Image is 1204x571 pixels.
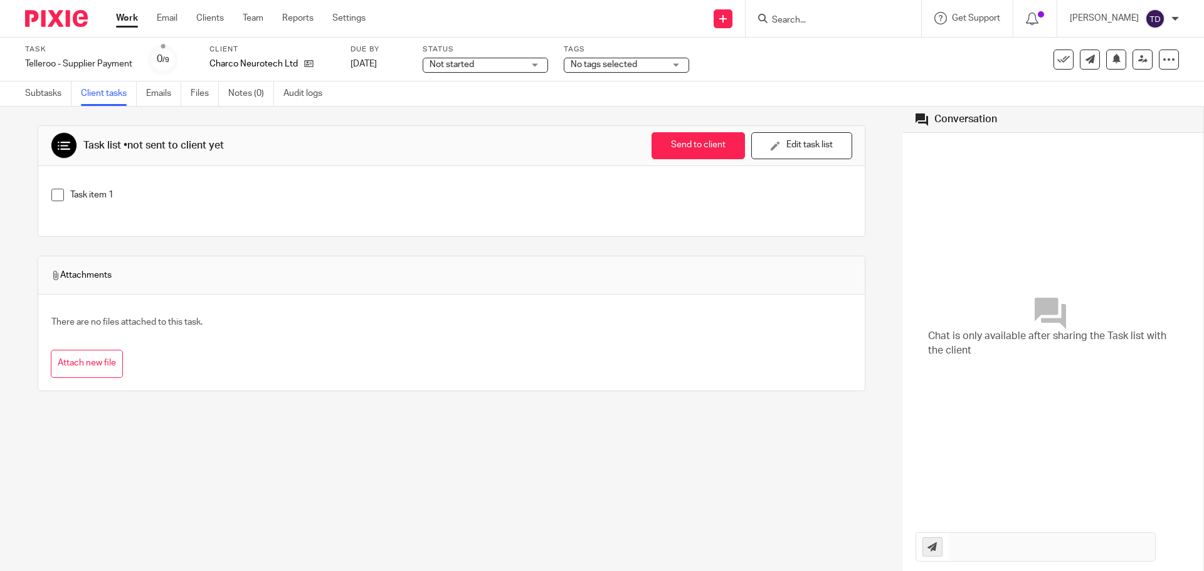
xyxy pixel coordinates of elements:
[51,318,203,327] span: There are no files attached to this task.
[83,139,224,152] div: Task list •
[283,81,332,106] a: Audit logs
[423,45,548,55] label: Status
[243,12,263,24] a: Team
[81,81,137,106] a: Client tasks
[351,45,407,55] label: Due by
[25,81,71,106] a: Subtasks
[1145,9,1165,29] img: svg%3E
[928,329,1178,359] span: Chat is only available after sharing the Task list with the client
[934,113,997,126] div: Conversation
[652,132,745,159] button: Send to client
[51,350,123,378] button: Attach new file
[191,81,219,106] a: Files
[771,15,884,26] input: Search
[304,59,314,68] i: Open client page
[228,81,274,106] a: Notes (0)
[1080,50,1100,70] a: Send new email to Charco Neurotech Ltd
[351,60,377,68] span: [DATE]
[196,12,224,24] a: Clients
[157,52,169,66] div: 0
[209,45,335,55] label: Client
[564,45,689,55] label: Tags
[1106,50,1126,70] button: Snooze task
[146,81,181,106] a: Emails
[332,12,366,24] a: Settings
[1070,12,1139,24] p: [PERSON_NAME]
[25,58,132,70] div: Telleroo - Supplier Payment
[571,60,637,69] span: No tags selected
[751,132,852,159] button: Edit task list
[25,10,88,27] img: Pixie
[70,189,852,201] p: Task item 1
[157,12,177,24] a: Email
[209,58,298,70] p: Charco Neurotech Ltd
[1133,50,1153,70] a: Reassign task
[51,269,112,281] span: Attachments
[430,60,474,69] span: Not started
[25,45,132,55] label: Task
[162,56,169,63] small: /9
[116,12,138,24] a: Work
[127,140,224,150] span: not sent to client yet
[282,12,314,24] a: Reports
[952,14,1000,23] span: Get Support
